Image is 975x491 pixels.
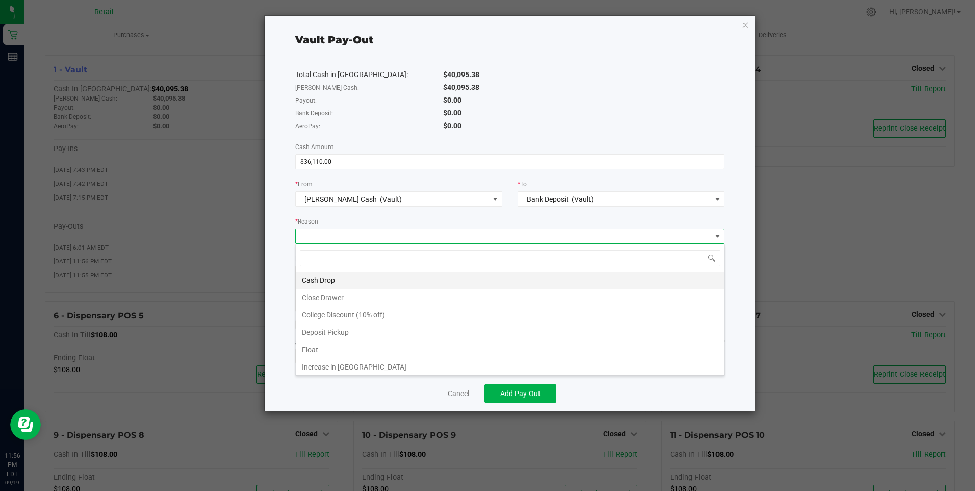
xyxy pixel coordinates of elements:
span: (Vault) [380,195,402,203]
span: [PERSON_NAME] Cash [304,195,377,203]
label: To [518,180,527,189]
button: Add Pay-Out [484,384,556,403]
span: [PERSON_NAME] Cash: [295,84,359,91]
span: Payout: [295,97,317,104]
label: Reason [295,217,318,226]
li: Cash Drop [296,272,724,289]
span: Cash Amount [295,143,333,151]
span: Add Pay-Out [500,389,541,398]
iframe: Resource center [10,409,41,440]
span: $40,095.38 [443,70,479,79]
li: Close Drawer [296,289,724,306]
li: College Discount (10% off) [296,306,724,324]
span: (Vault) [572,195,594,203]
span: Bank Deposit [527,195,569,203]
label: From [295,180,313,189]
div: Vault Pay-Out [295,32,373,47]
span: AeroPay: [295,122,320,130]
span: Total Cash in [GEOGRAPHIC_DATA]: [295,70,408,79]
span: $0.00 [443,96,461,104]
span: Bank Deposit: [295,110,333,117]
span: $0.00 [443,121,461,130]
li: Deposit Pickup [296,324,724,341]
li: Increase in [GEOGRAPHIC_DATA] [296,358,724,376]
li: Float [296,341,724,358]
span: $40,095.38 [443,83,479,91]
a: Cancel [448,388,469,399]
span: $0.00 [443,109,461,117]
